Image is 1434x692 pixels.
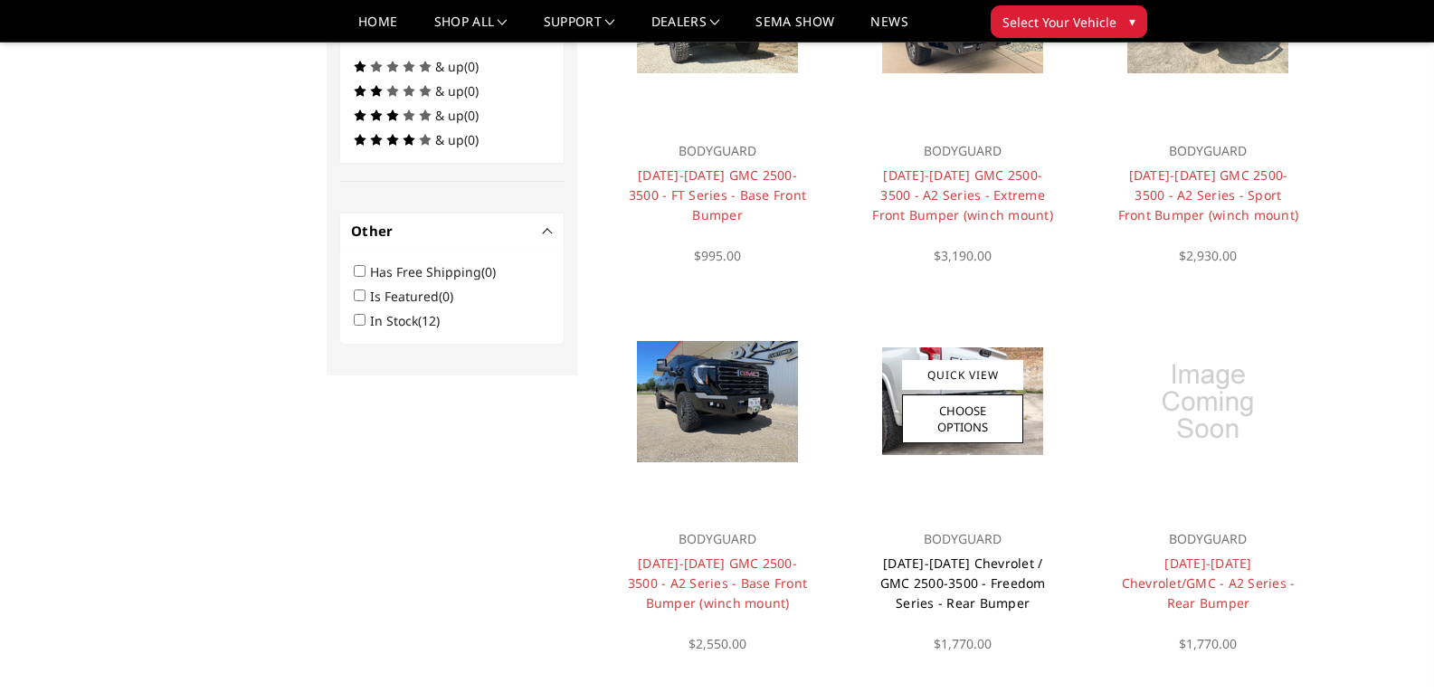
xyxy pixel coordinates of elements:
span: $1,770.00 [934,635,992,652]
span: & up [435,58,464,75]
span: (0) [439,288,453,305]
span: ▾ [1129,12,1135,31]
span: $3,190.00 [934,247,992,264]
img: ProductDefault.gif [1154,347,1262,456]
span: (0) [464,58,479,75]
p: BODYGUARD [626,528,808,550]
a: Home [358,15,397,42]
a: Choose Options [902,394,1023,443]
label: In Stock [370,312,451,329]
h4: Other [351,221,553,242]
span: Select Your Vehicle [1002,13,1116,32]
span: (12) [418,312,440,329]
button: Select Your Vehicle [991,5,1147,38]
span: & up [435,82,464,100]
button: - [544,226,553,235]
p: BODYGUARD [872,528,1054,550]
span: $995.00 [694,247,741,264]
span: & up [435,131,464,148]
span: $2,550.00 [689,635,746,652]
a: Support [544,15,615,42]
span: $1,770.00 [1179,635,1237,652]
label: Is Featured [370,288,464,305]
a: [DATE]-[DATE] GMC 2500-3500 - A2 Series - Sport Front Bumper (winch mount) [1118,166,1299,223]
a: [DATE]-[DATE] GMC 2500-3500 - A2 Series - Base Front Bumper (winch mount) [628,555,807,611]
p: BODYGUARD [872,140,1054,162]
a: [DATE]-[DATE] Chevrolet / GMC 2500-3500 - Freedom Series - Rear Bumper [880,555,1046,611]
a: [DATE]-[DATE] Chevrolet/GMC - A2 Series - Rear Bumper [1122,555,1296,611]
label: Has Free Shipping [370,263,507,280]
a: SEMA Show [755,15,834,42]
span: $2,930.00 [1179,247,1237,264]
a: shop all [434,15,508,42]
span: (0) [481,263,496,280]
span: (0) [464,82,479,100]
p: BODYGUARD [1117,528,1299,550]
a: Dealers [651,15,720,42]
a: News [870,15,907,42]
iframe: Chat Widget [1344,605,1434,692]
a: [DATE]-[DATE] GMC 2500-3500 - A2 Series - Extreme Front Bumper (winch mount) [872,166,1053,223]
span: & up [435,107,464,124]
a: Quick View [902,360,1023,390]
a: [DATE]-[DATE] GMC 2500-3500 - FT Series - Base Front Bumper [629,166,806,223]
p: BODYGUARD [626,140,808,162]
span: (0) [464,131,479,148]
p: BODYGUARD [1117,140,1299,162]
span: (0) [464,107,479,124]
